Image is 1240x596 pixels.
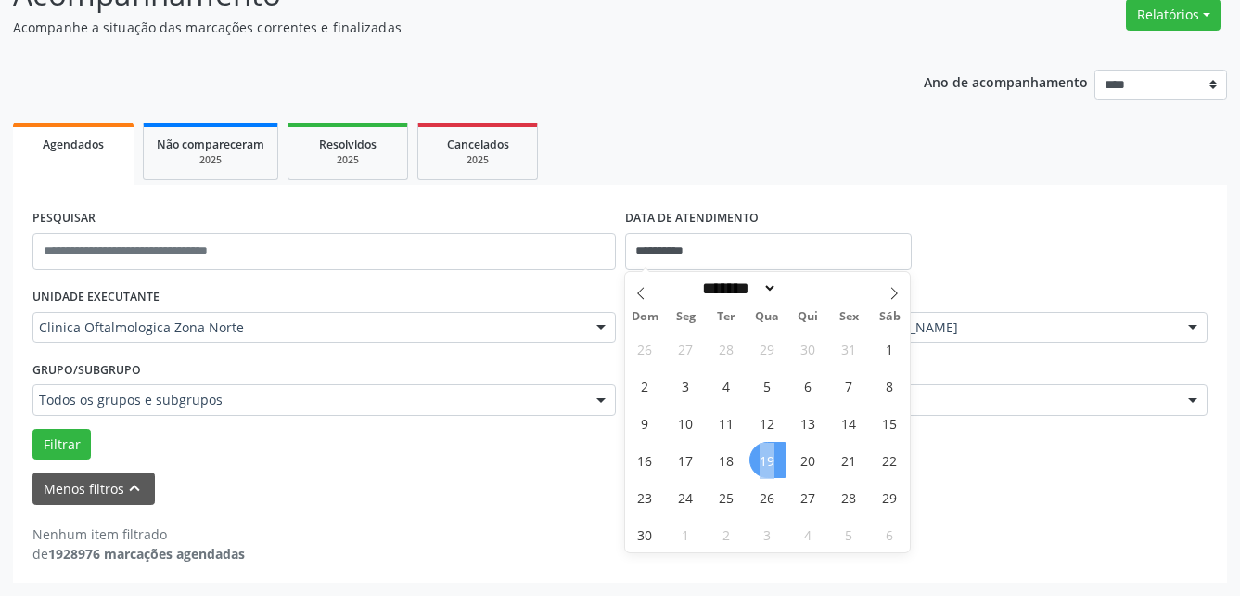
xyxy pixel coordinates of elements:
[831,330,867,367] span: Outubro 31, 2025
[43,136,104,152] span: Agendados
[869,311,910,323] span: Sáb
[709,330,745,367] span: Outubro 28, 2025
[709,442,745,478] span: Novembro 18, 2025
[777,279,838,298] input: Year
[749,405,786,441] span: Novembro 12, 2025
[872,405,908,441] span: Novembro 15, 2025
[790,405,826,441] span: Novembro 13, 2025
[668,368,704,404] span: Novembro 3, 2025
[790,368,826,404] span: Novembro 6, 2025
[790,330,826,367] span: Outubro 30, 2025
[13,18,863,37] p: Acompanhe a situação das marcações correntes e finalizadas
[706,311,747,323] span: Ter
[431,153,524,167] div: 2025
[627,516,663,552] span: Novembro 30, 2025
[709,516,745,552] span: Dezembro 2, 2025
[447,136,509,152] span: Cancelados
[749,442,786,478] span: Novembro 19, 2025
[709,405,745,441] span: Novembro 11, 2025
[749,368,786,404] span: Novembro 5, 2025
[747,311,787,323] span: Qua
[749,479,786,515] span: Novembro 26, 2025
[32,204,96,233] label: PESQUISAR
[872,516,908,552] span: Dezembro 6, 2025
[709,479,745,515] span: Novembro 25, 2025
[668,405,704,441] span: Novembro 10, 2025
[39,391,578,409] span: Todos os grupos e subgrupos
[697,279,778,298] select: Month
[627,479,663,515] span: Novembro 23, 2025
[32,356,141,384] label: Grupo/Subgrupo
[319,136,377,152] span: Resolvidos
[157,136,264,152] span: Não compareceram
[787,311,828,323] span: Qui
[668,442,704,478] span: Novembro 17, 2025
[668,330,704,367] span: Outubro 27, 2025
[749,330,786,367] span: Outubro 29, 2025
[872,479,908,515] span: Novembro 29, 2025
[48,545,245,563] strong: 1928976 marcações agendadas
[627,368,663,404] span: Novembro 2, 2025
[924,70,1088,93] p: Ano de acompanhamento
[790,479,826,515] span: Novembro 27, 2025
[872,442,908,478] span: Novembro 22, 2025
[32,429,91,460] button: Filtrar
[32,283,160,312] label: UNIDADE EXECUTANTE
[668,479,704,515] span: Novembro 24, 2025
[831,516,867,552] span: Dezembro 5, 2025
[749,516,786,552] span: Dezembro 3, 2025
[831,368,867,404] span: Novembro 7, 2025
[627,405,663,441] span: Novembro 9, 2025
[301,153,394,167] div: 2025
[625,204,759,233] label: DATA DE ATENDIMENTO
[32,473,155,505] button: Menos filtroskeyboard_arrow_up
[872,330,908,367] span: Novembro 1, 2025
[790,442,826,478] span: Novembro 20, 2025
[828,311,869,323] span: Sex
[627,330,663,367] span: Outubro 26, 2025
[157,153,264,167] div: 2025
[790,516,826,552] span: Dezembro 4, 2025
[39,318,578,337] span: Clinica Oftalmologica Zona Norte
[872,368,908,404] span: Novembro 8, 2025
[665,311,706,323] span: Seg
[831,442,867,478] span: Novembro 21, 2025
[124,478,145,499] i: keyboard_arrow_up
[668,516,704,552] span: Dezembro 1, 2025
[625,311,666,323] span: Dom
[627,442,663,478] span: Novembro 16, 2025
[32,525,245,544] div: Nenhum item filtrado
[831,405,867,441] span: Novembro 14, 2025
[32,544,245,564] div: de
[709,368,745,404] span: Novembro 4, 2025
[831,479,867,515] span: Novembro 28, 2025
